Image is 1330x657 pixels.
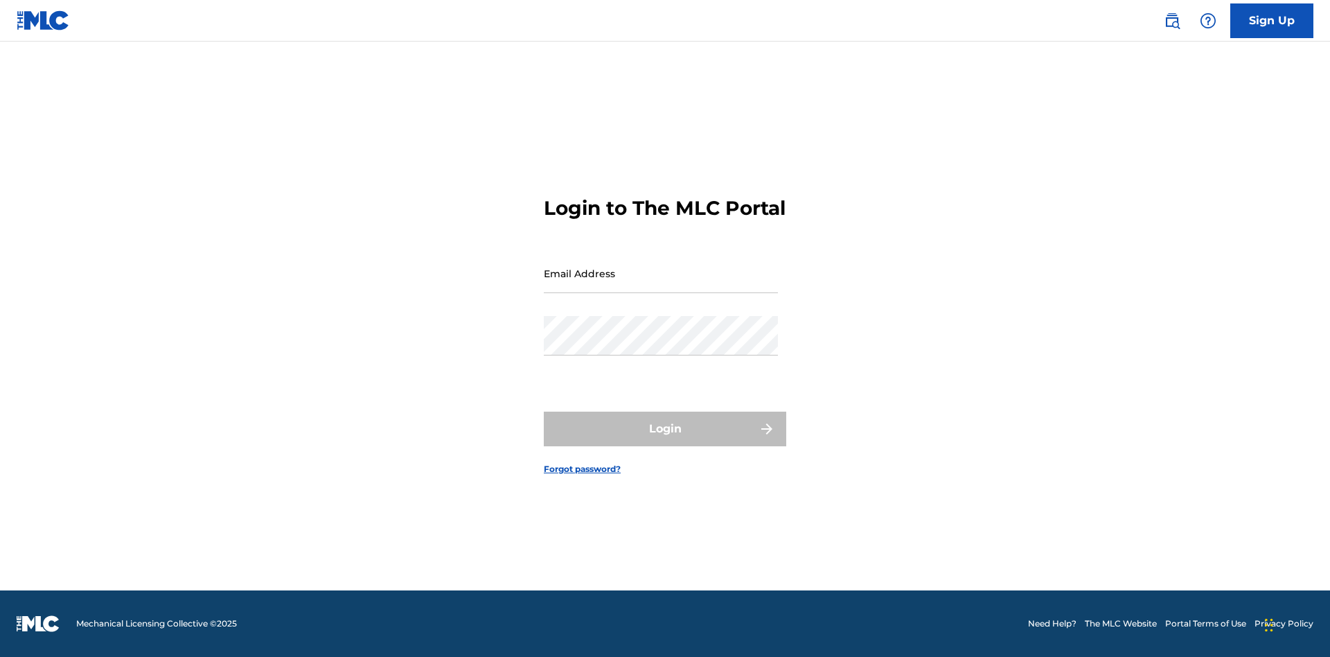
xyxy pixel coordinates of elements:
a: The MLC Website [1085,617,1157,630]
a: Portal Terms of Use [1165,617,1246,630]
div: Help [1194,7,1222,35]
h3: Login to The MLC Portal [544,196,786,220]
img: search [1164,12,1180,29]
a: Need Help? [1028,617,1076,630]
span: Mechanical Licensing Collective © 2025 [76,617,237,630]
iframe: Chat Widget [1261,590,1330,657]
img: logo [17,615,60,632]
a: Sign Up [1230,3,1313,38]
a: Public Search [1158,7,1186,35]
a: Forgot password? [544,463,621,475]
img: MLC Logo [17,10,70,30]
a: Privacy Policy [1254,617,1313,630]
img: help [1200,12,1216,29]
div: Drag [1265,604,1273,646]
